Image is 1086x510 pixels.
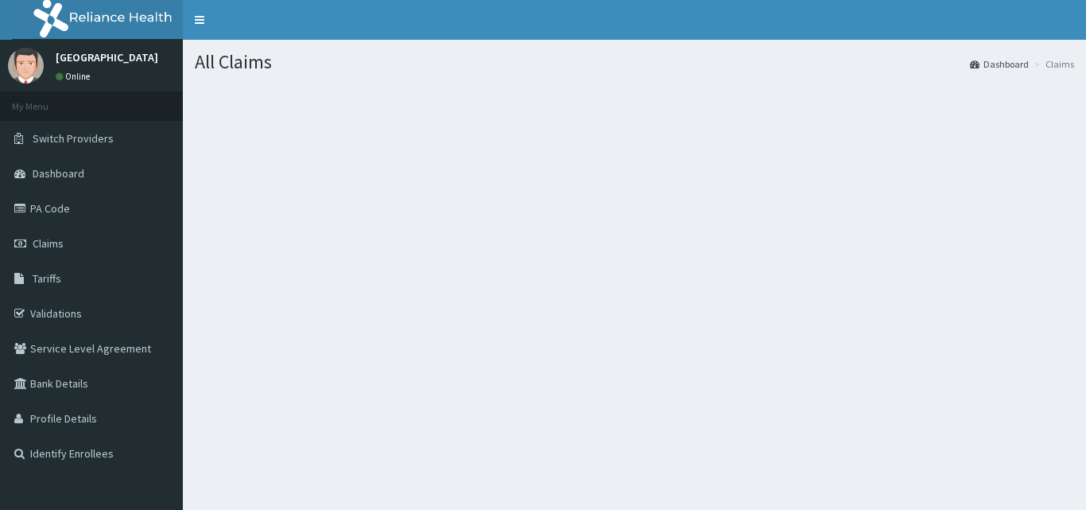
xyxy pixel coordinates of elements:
[195,52,1074,72] h1: All Claims
[33,131,114,146] span: Switch Providers
[33,271,61,286] span: Tariffs
[56,71,94,82] a: Online
[970,57,1029,71] a: Dashboard
[33,236,64,251] span: Claims
[1030,57,1074,71] li: Claims
[56,52,158,63] p: [GEOGRAPHIC_DATA]
[33,166,84,181] span: Dashboard
[8,48,44,84] img: User Image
